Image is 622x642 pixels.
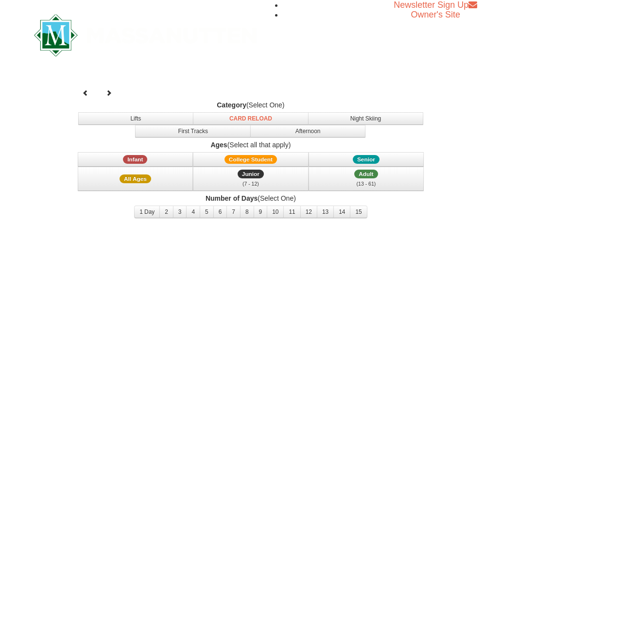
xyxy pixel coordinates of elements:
button: Afternoon [250,125,366,138]
button: 1 Day [134,206,160,218]
button: Junior (7 - 12) [193,167,309,191]
button: 12 [300,206,317,218]
button: 6 [213,206,227,218]
label: (Select One) [76,193,426,203]
button: 7 [226,206,241,218]
button: First Tracks [135,125,251,138]
button: 2 [159,206,173,218]
span: All Ages [120,174,151,183]
strong: Ages [210,141,227,149]
strong: Category [217,101,246,109]
button: Infant [78,152,193,167]
button: 5 [200,206,214,218]
strong: Number of Days [206,194,258,202]
img: Massanutten Resort Logo [34,14,257,56]
button: Lifts [78,112,194,125]
span: Senior [353,155,380,164]
span: College Student [225,155,277,164]
a: Massanutten Resort [34,22,257,45]
button: Adult (13 - 61) [309,167,424,191]
button: 13 [317,206,334,218]
label: (Select all that apply) [76,140,426,150]
button: 11 [283,206,300,218]
button: Card Reload [193,112,309,125]
span: Adult [354,170,378,178]
button: 8 [240,206,254,218]
button: 4 [186,206,200,218]
button: 3 [173,206,187,218]
span: Infant [123,155,147,164]
span: Junior [238,170,264,178]
label: (Select One) [76,100,426,110]
div: (7 - 12) [199,179,302,189]
div: (13 - 61) [315,179,418,189]
button: College Student [193,152,309,167]
button: 9 [254,206,268,218]
a: Owner's Site [411,10,460,19]
button: 15 [350,206,367,218]
button: Night Skiing [308,112,424,125]
button: All Ages [78,167,193,191]
button: 10 [267,206,284,218]
button: Senior [309,152,424,167]
button: 14 [333,206,350,218]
